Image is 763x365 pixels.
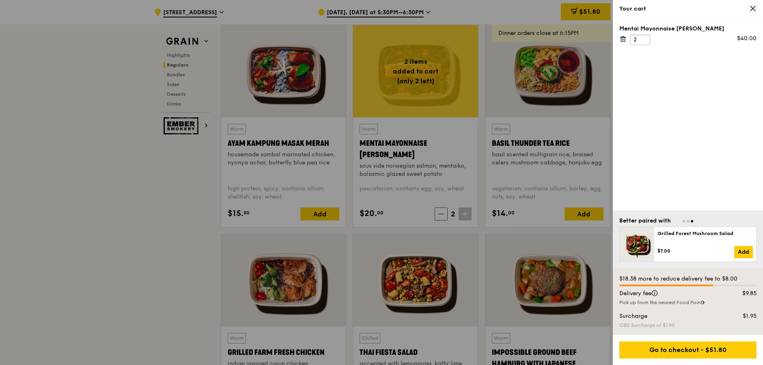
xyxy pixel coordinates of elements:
a: Add [734,246,753,258]
span: Go to slide 2 [687,220,689,222]
div: $40.00 [737,35,757,43]
div: Grilled Forest Mushroom Salad [657,230,753,237]
div: $7.00 [657,248,734,254]
div: Pick up from the nearest Food Point [619,299,757,306]
div: $18.38 more to reduce delivery fee to $8.00 [619,275,757,283]
div: Go to checkout - $51.80 [619,341,757,359]
div: Better paired with [619,217,671,225]
div: $9.85 [725,289,762,298]
div: Mentai Mayonnaise [PERSON_NAME] [619,25,757,33]
div: Your cart [619,5,757,13]
div: CBD Surcharge of $1.95 [619,322,757,328]
span: Go to slide 1 [683,220,685,222]
div: $1.95 [725,312,762,320]
span: Go to slide 3 [691,220,693,222]
div: Delivery fee [614,289,725,298]
div: Surcharge [614,312,725,320]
